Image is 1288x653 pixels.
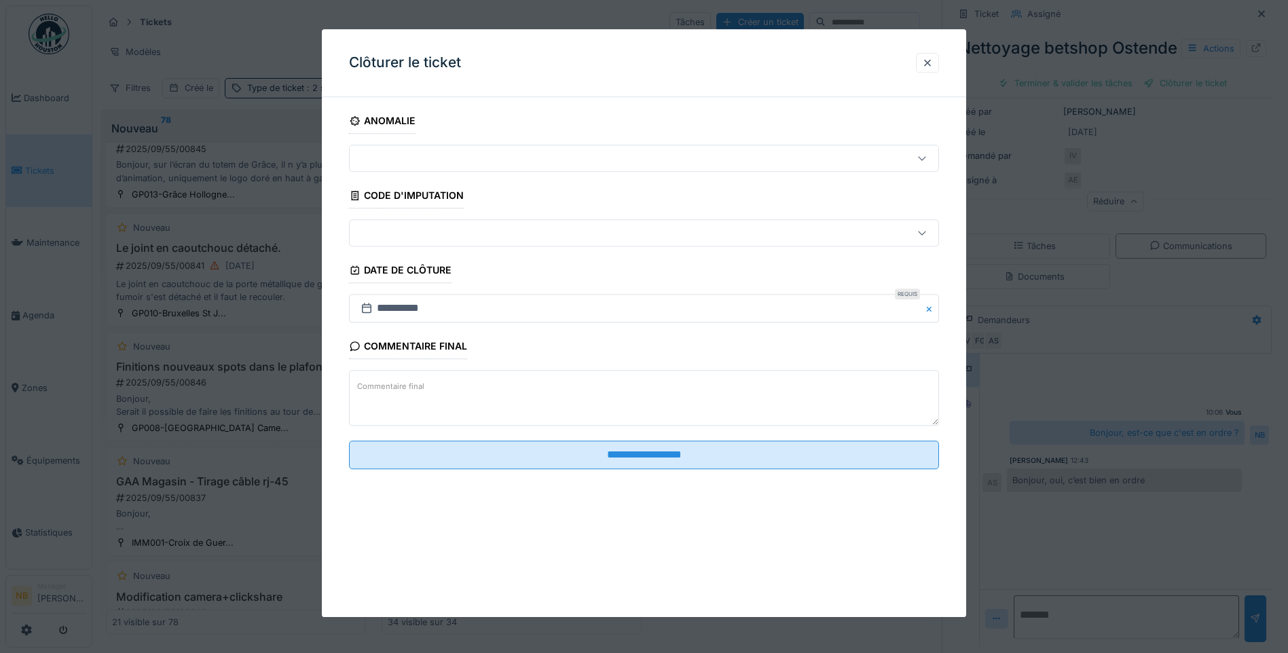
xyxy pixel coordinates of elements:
[354,378,427,395] label: Commentaire final
[924,295,939,323] button: Close
[349,111,416,134] div: Anomalie
[895,289,920,300] div: Requis
[349,54,461,71] h3: Clôturer le ticket
[349,337,467,360] div: Commentaire final
[349,185,464,208] div: Code d'imputation
[349,261,452,284] div: Date de clôture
